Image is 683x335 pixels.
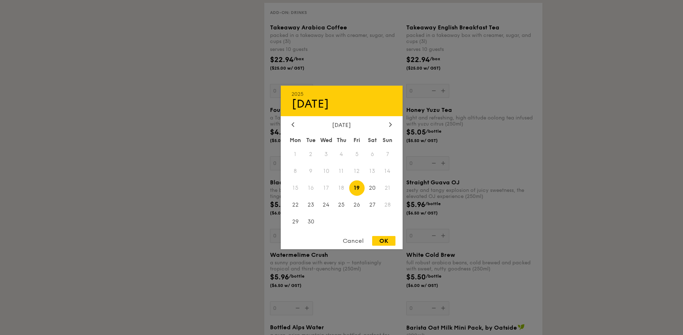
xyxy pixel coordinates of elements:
[349,147,365,162] span: 5
[303,214,318,229] span: 30
[303,164,318,179] span: 9
[288,164,303,179] span: 8
[291,122,392,128] div: [DATE]
[365,197,380,212] span: 27
[349,197,365,212] span: 26
[303,147,318,162] span: 2
[334,197,349,212] span: 25
[365,147,380,162] span: 6
[288,147,303,162] span: 1
[365,164,380,179] span: 13
[336,236,371,246] div: Cancel
[303,197,318,212] span: 23
[288,134,303,147] div: Mon
[380,147,395,162] span: 7
[318,134,334,147] div: Wed
[365,134,380,147] div: Sat
[334,147,349,162] span: 4
[380,197,395,212] span: 28
[349,134,365,147] div: Fri
[318,147,334,162] span: 3
[318,164,334,179] span: 10
[349,164,365,179] span: 12
[303,134,318,147] div: Tue
[318,197,334,212] span: 24
[303,180,318,196] span: 16
[372,236,395,246] div: OK
[334,134,349,147] div: Thu
[334,164,349,179] span: 11
[380,134,395,147] div: Sun
[291,97,392,111] div: [DATE]
[288,214,303,229] span: 29
[380,164,395,179] span: 14
[288,180,303,196] span: 15
[318,180,334,196] span: 17
[288,197,303,212] span: 22
[380,180,395,196] span: 21
[334,180,349,196] span: 18
[349,180,365,196] span: 19
[291,91,392,97] div: 2025
[365,180,380,196] span: 20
